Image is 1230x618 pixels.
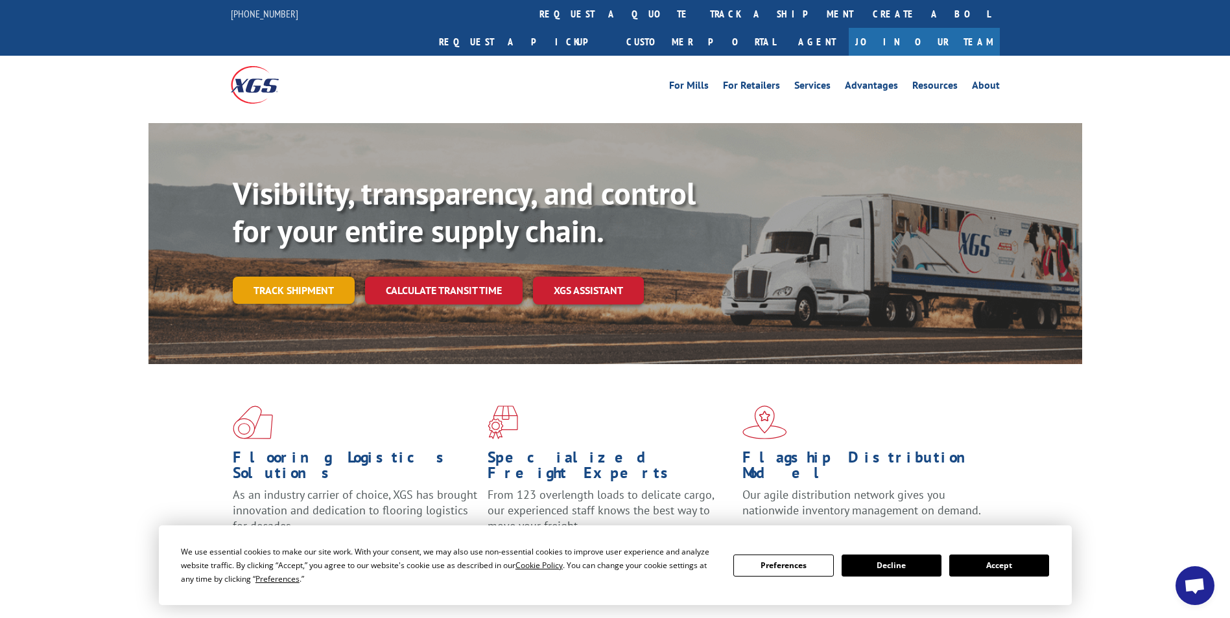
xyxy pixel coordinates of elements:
a: About [972,80,1000,95]
b: Visibility, transparency, and control for your entire supply chain. [233,173,696,251]
a: Calculate transit time [365,277,523,304]
button: Decline [842,555,941,577]
div: We use essential cookies to make our site work. With your consent, we may also use non-essential ... [181,545,718,586]
a: Resources [912,80,958,95]
a: Customer Portal [617,28,785,56]
a: Agent [785,28,849,56]
img: xgs-icon-flagship-distribution-model-red [742,406,787,439]
span: Cookie Policy [515,560,563,571]
img: xgs-icon-total-supply-chain-intelligence-red [233,406,273,439]
a: Services [794,80,831,95]
div: Open chat [1176,566,1214,605]
span: As an industry carrier of choice, XGS has brought innovation and dedication to flooring logistics... [233,487,477,533]
p: From 123 overlength loads to delicate cargo, our experienced staff knows the best way to move you... [488,487,733,545]
a: XGS ASSISTANT [533,277,644,304]
a: For Mills [669,80,709,95]
h1: Specialized Freight Experts [488,450,733,487]
a: For Retailers [723,80,780,95]
h1: Flagship Distribution Model [742,450,988,487]
span: Our agile distribution network gives you nationwide inventory management on demand. [742,487,981,518]
button: Accept [949,555,1049,577]
h1: Flooring Logistics Solutions [233,450,478,487]
img: xgs-icon-focused-on-flooring-red [488,406,518,439]
a: Join Our Team [849,28,1000,56]
a: Track shipment [233,277,355,304]
a: [PHONE_NUMBER] [231,7,298,20]
a: Advantages [845,80,898,95]
button: Preferences [733,555,833,577]
a: Request a pickup [429,28,617,56]
div: Cookie Consent Prompt [159,525,1072,605]
span: Preferences [255,573,300,584]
